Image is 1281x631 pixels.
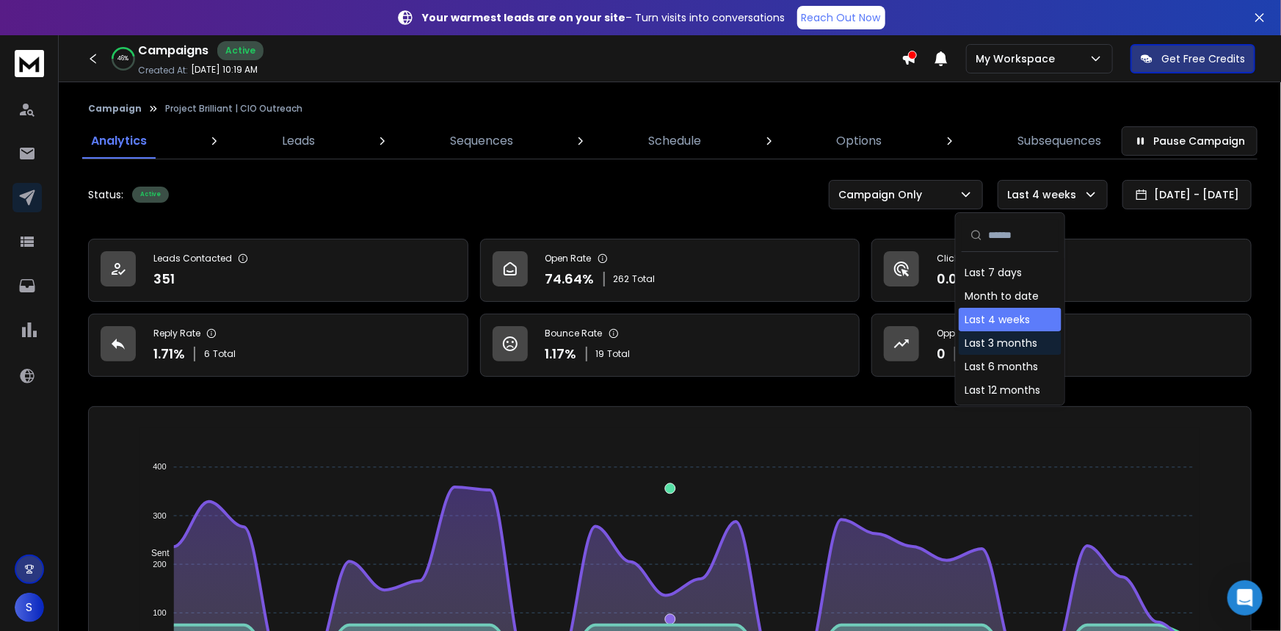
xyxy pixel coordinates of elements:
[217,41,264,60] div: Active
[545,328,603,339] p: Bounce Rate
[965,312,1030,327] div: Last 4 weeks
[1017,132,1101,150] p: Subsequences
[837,132,882,150] p: Options
[88,314,468,377] a: Reply Rate1.71%6Total
[965,383,1040,397] div: Last 12 months
[480,239,860,302] a: Open Rate74.64%262Total
[441,123,522,159] a: Sequences
[640,123,711,159] a: Schedule
[596,348,605,360] span: 19
[153,344,185,364] p: 1.71 %
[545,253,592,264] p: Open Rate
[15,50,44,77] img: logo
[965,289,1039,303] div: Month to date
[545,269,595,289] p: 74.64 %
[1131,44,1255,73] button: Get Free Credits
[273,123,324,159] a: Leads
[423,10,626,25] strong: Your warmest leads are on your site
[138,42,208,60] h1: Campaigns
[213,348,236,360] span: Total
[140,548,170,558] span: Sent
[838,187,928,202] p: Campaign Only
[204,348,210,360] span: 6
[937,253,981,264] p: Click Rate
[153,328,200,339] p: Reply Rate
[614,273,630,285] span: 262
[153,253,232,264] p: Leads Contacted
[1227,580,1263,616] div: Open Intercom Messenger
[965,265,1022,280] div: Last 7 days
[871,239,1252,302] a: Click Rate0.00%0 Total
[450,132,513,150] p: Sequences
[118,54,129,63] p: 46 %
[423,10,785,25] p: – Turn visits into conversations
[965,359,1038,374] div: Last 6 months
[976,51,1061,66] p: My Workspace
[937,328,996,339] p: Opportunities
[1122,126,1258,156] button: Pause Campaign
[88,103,142,115] button: Campaign
[802,10,881,25] p: Reach Out Now
[153,463,166,472] tspan: 400
[828,123,891,159] a: Options
[1009,123,1110,159] a: Subsequences
[649,132,702,150] p: Schedule
[545,344,577,364] p: 1.17 %
[153,511,166,520] tspan: 300
[480,314,860,377] a: Bounce Rate1.17%19Total
[1122,180,1252,209] button: [DATE] - [DATE]
[633,273,656,285] span: Total
[1007,187,1082,202] p: Last 4 weeks
[15,593,44,622] button: S
[153,269,175,289] p: 351
[138,65,188,76] p: Created At:
[191,64,258,76] p: [DATE] 10:19 AM
[88,187,123,202] p: Status:
[132,187,169,203] div: Active
[1161,51,1245,66] p: Get Free Credits
[608,348,631,360] span: Total
[88,239,468,302] a: Leads Contacted351
[965,336,1037,350] div: Last 3 months
[165,103,302,115] p: Project Brilliant | CIO Outreach
[82,123,156,159] a: Analytics
[282,132,315,150] p: Leads
[153,608,166,617] tspan: 100
[937,344,946,364] p: 0
[797,6,885,29] a: Reach Out Now
[153,560,166,569] tspan: 200
[937,269,978,289] p: 0.00 %
[871,314,1252,377] a: Opportunities0$0
[91,132,147,150] p: Analytics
